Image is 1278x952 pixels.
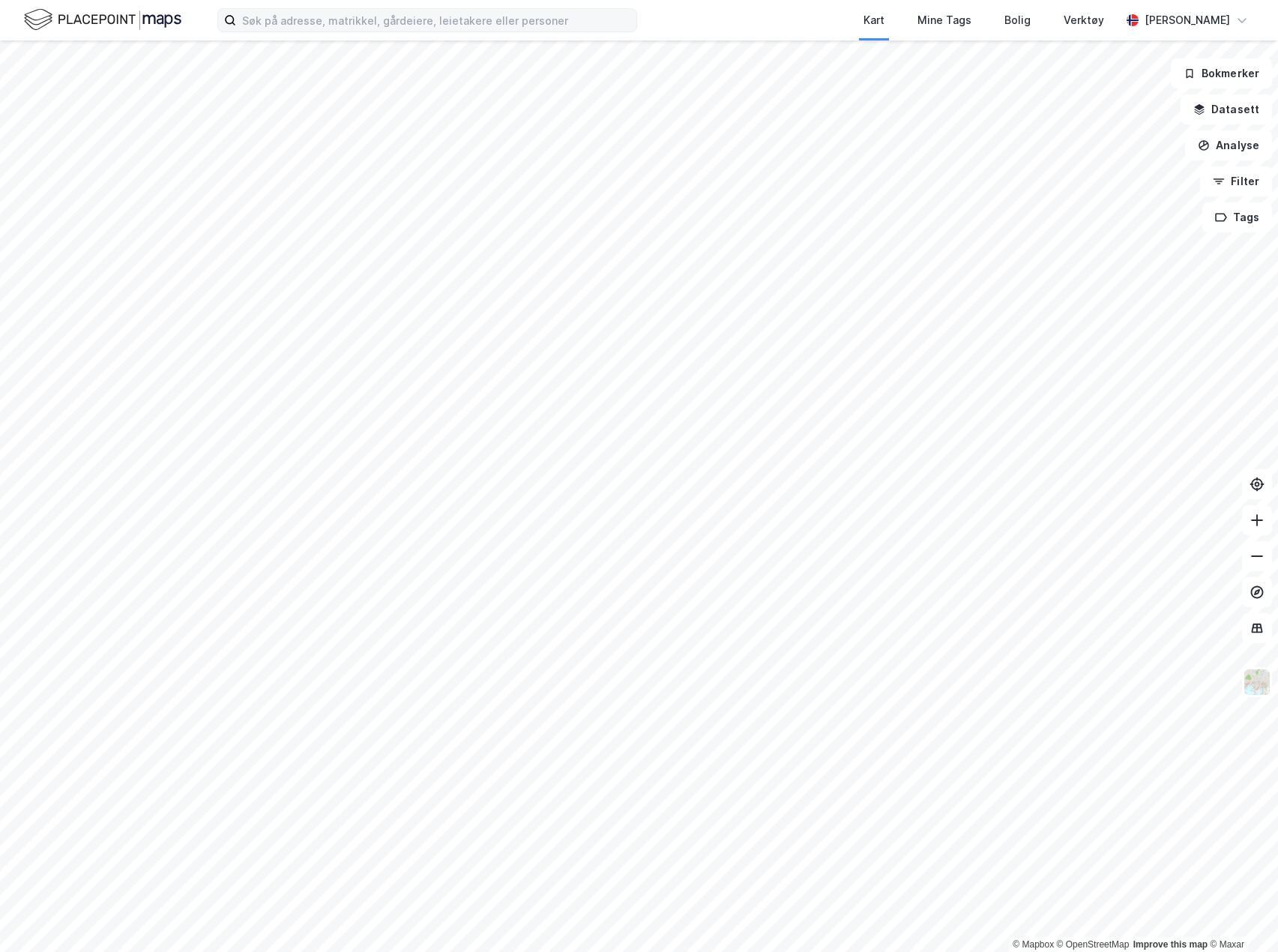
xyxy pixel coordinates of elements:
[24,7,181,33] img: logo.f888ab2527a4732fd821a326f86c7f29.svg
[1181,94,1272,124] button: Datasett
[1185,130,1272,160] button: Analyse
[863,11,884,29] div: Kart
[1057,939,1130,950] a: OpenStreetMap
[1004,11,1031,29] div: Bolig
[1210,939,1244,950] a: Maxar
[1243,668,1271,696] img: Z
[1171,58,1272,88] button: Bokmerker
[1013,939,1054,950] a: Mapbox
[1064,11,1104,29] div: Verktøy
[1200,166,1272,196] button: Filter
[1202,202,1272,232] button: Tags
[236,9,636,31] input: Søk på adresse, matrikkel, gårdeiere, leietakere eller personer
[917,11,971,29] div: Mine Tags
[1133,939,1208,950] a: Improve this map
[1145,11,1230,29] div: [PERSON_NAME]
